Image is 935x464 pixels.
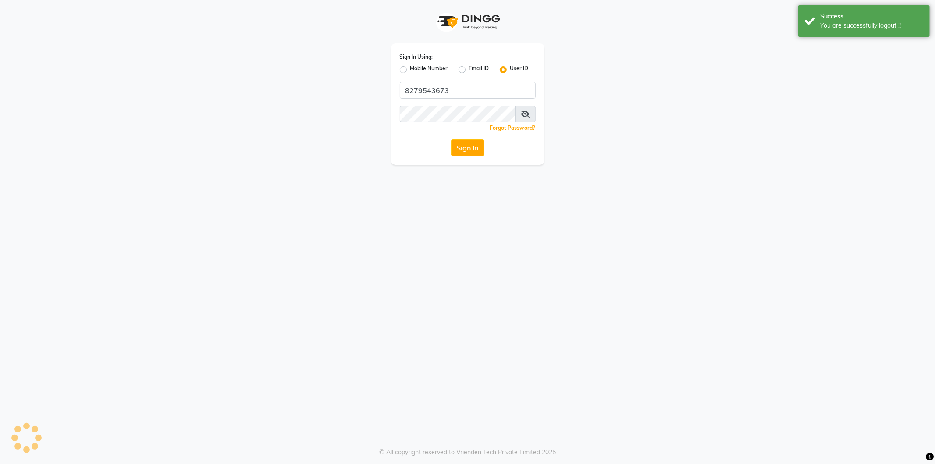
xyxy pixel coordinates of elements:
input: Username [400,82,536,99]
label: Mobile Number [410,64,448,75]
button: Sign In [451,139,484,156]
img: logo1.svg [433,9,503,35]
label: User ID [510,64,529,75]
label: Email ID [469,64,489,75]
a: Forgot Password? [490,125,536,131]
input: Username [400,106,516,122]
div: You are successfully logout !! [820,21,923,30]
label: Sign In Using: [400,53,433,61]
div: Success [820,12,923,21]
